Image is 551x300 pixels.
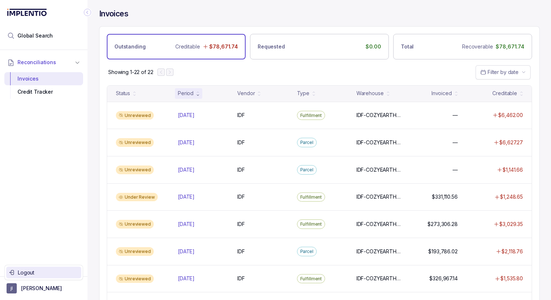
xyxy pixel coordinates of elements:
[178,275,195,282] p: [DATE]
[178,90,194,97] div: Period
[476,65,531,79] button: Date Range Picker
[237,112,245,119] p: IDF
[237,193,245,200] p: IDF
[356,193,403,200] p: IDF-COZYEARTH-LEX, IDF-COZYEARTH-UT1
[116,90,130,97] div: Status
[427,221,457,228] p: $273,306.28
[366,43,381,50] p: $0.00
[356,248,403,255] p: IDF-COZYEARTH-KY, IDF-COZYEARTH-LEX, IDF-COZYEARTH-UT1
[116,138,154,147] div: Unreviewed
[21,285,62,292] p: [PERSON_NAME]
[300,194,322,201] p: Fulfillment
[462,43,493,50] p: Recoverable
[116,193,158,202] div: Under Review
[401,43,414,50] p: Total
[237,139,245,146] p: IDF
[237,221,245,228] p: IDF
[4,71,83,100] div: Reconciliations
[17,32,53,39] span: Global Search
[83,8,92,17] div: Collapse Icon
[116,111,154,120] div: Unreviewed
[18,269,78,276] p: Logout
[356,139,403,146] p: IDF-COZYEARTH-KY, IDF-COZYEARTH-LEX, IDF-COZYEARTH-OH, IDF-COZYEARTH-UT1
[116,220,154,229] div: Unreviewed
[356,166,403,174] p: IDF-COZYEARTH-KY, IDF-COZYEARTH-LEX, IDF-COZYEARTH-UT1
[10,72,77,85] div: Invoices
[99,9,128,19] h4: Invoices
[178,166,195,174] p: [DATE]
[237,248,245,255] p: IDF
[17,59,56,66] span: Reconciliations
[432,193,457,200] p: $331,110.56
[178,193,195,200] p: [DATE]
[4,54,83,70] button: Reconciliations
[356,112,403,119] p: IDF-COZYEARTH-LEX, IDF-COZYEARTH-OH, IDF-COZYEARTH-UT1
[178,139,195,146] p: [DATE]
[114,43,145,50] p: Outstanding
[428,248,457,255] p: $193,786.02
[453,112,458,119] p: —
[209,43,238,50] p: $78,671.74
[499,139,523,146] p: $6,627.27
[496,43,524,50] p: $78,671.74
[300,166,313,174] p: Parcel
[480,69,519,76] search: Date Range Picker
[258,43,285,50] p: Requested
[300,248,313,255] p: Parcel
[237,90,255,97] div: Vendor
[488,69,519,75] span: Filter by date
[108,69,153,76] div: Remaining page entries
[178,221,195,228] p: [DATE]
[7,283,81,293] button: User initials[PERSON_NAME]
[492,90,517,97] div: Creditable
[431,90,452,97] div: Invoiced
[297,90,309,97] div: Type
[356,221,403,228] p: IDF-COZYEARTH-LEX, IDF-COZYEARTH-UT1
[500,275,523,282] p: $1,535.80
[500,193,523,200] p: $1,248.65
[300,112,322,119] p: Fulfillment
[237,166,245,174] p: IDF
[178,112,195,119] p: [DATE]
[116,247,154,256] div: Unreviewed
[356,275,403,282] p: IDF-COZYEARTH-LEX, IDF-COZYEARTH-UT1
[501,248,523,255] p: $2,118.76
[175,43,200,50] p: Creditable
[453,166,458,174] p: —
[108,69,153,76] p: Showing 1-22 of 22
[499,221,523,228] p: $3,029.35
[116,165,154,174] div: Unreviewed
[300,139,313,146] p: Parcel
[116,274,154,283] div: Unreviewed
[498,112,523,119] p: $6,462.00
[10,85,77,98] div: Credit Tracker
[300,275,322,283] p: Fulfillment
[503,166,523,174] p: $1,141.66
[237,275,245,282] p: IDF
[7,283,17,293] span: User initials
[178,248,195,255] p: [DATE]
[429,275,457,282] p: $326,967.14
[300,221,322,228] p: Fulfillment
[453,139,458,146] p: —
[356,90,384,97] div: Warehouse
